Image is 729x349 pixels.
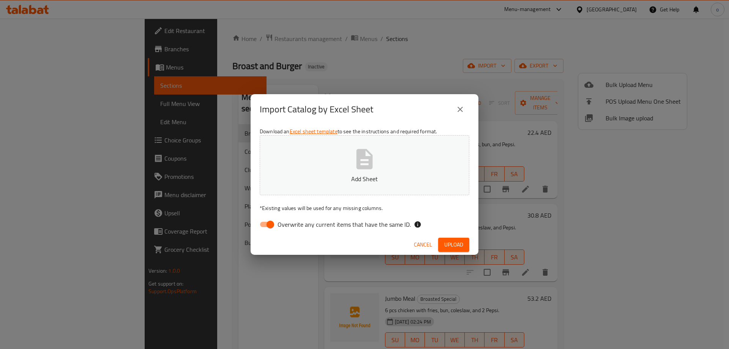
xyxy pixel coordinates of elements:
a: Excel sheet template [290,126,338,136]
button: Cancel [411,238,435,252]
button: Upload [438,238,469,252]
div: Download an to see the instructions and required format. [251,125,478,235]
p: Existing values will be used for any missing columns. [260,204,469,212]
h2: Import Catalog by Excel Sheet [260,103,373,115]
span: Upload [444,240,463,250]
span: Cancel [414,240,432,250]
span: Overwrite any current items that have the same ID. [278,220,411,229]
svg: If the overwrite option isn't selected, then the items that match an existing ID will be ignored ... [414,221,421,228]
button: Add Sheet [260,135,469,195]
p: Add Sheet [271,174,458,183]
button: close [451,100,469,118]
